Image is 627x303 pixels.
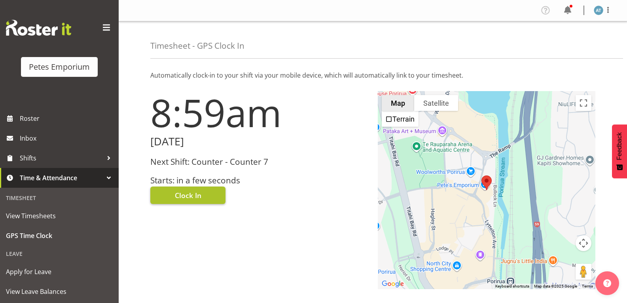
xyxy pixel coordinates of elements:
[576,235,591,251] button: Map camera controls
[2,282,117,301] a: View Leave Balances
[392,115,415,123] label: Terrain
[20,152,103,164] span: Shifts
[576,95,591,111] button: Toggle fullscreen view
[6,20,71,36] img: Rosterit website logo
[414,95,458,111] button: Show satellite imagery
[150,41,244,50] h4: Timesheet - GPS Clock In
[150,135,368,148] h2: [DATE]
[6,230,113,242] span: GPS Time Clock
[150,187,225,204] button: Clock In
[576,264,591,280] button: Drag Pegman onto the map to open Street View
[29,61,90,73] div: Petes Emporium
[2,226,117,246] a: GPS Time Clock
[594,6,603,15] img: alex-micheal-taniwha5364.jpg
[150,71,595,80] p: Automatically clock-in to your shift via your mobile device, which will automatically link to you...
[2,262,117,282] a: Apply for Leave
[2,206,117,226] a: View Timesheets
[175,190,201,200] span: Clock In
[495,284,529,289] button: Keyboard shortcuts
[603,279,611,287] img: help-xxl-2.png
[534,284,577,288] span: Map data ©2025 Google
[2,190,117,206] div: Timesheet
[382,95,414,111] button: Show street map
[612,124,627,178] button: Feedback - Show survey
[380,279,406,289] img: Google
[2,246,117,262] div: Leave
[6,286,113,297] span: View Leave Balances
[380,279,406,289] a: Open this area in Google Maps (opens a new window)
[150,91,368,134] h1: 8:59am
[582,284,593,288] a: Terms (opens in new tab)
[150,157,368,166] h3: Next Shift: Counter - Counter 7
[616,132,623,160] span: Feedback
[383,112,418,126] li: Terrain
[6,210,113,222] span: View Timesheets
[150,176,368,185] h3: Starts: in a few seconds
[20,172,103,184] span: Time & Attendance
[6,266,113,278] span: Apply for Leave
[382,111,419,127] ul: Show street map
[20,112,115,124] span: Roster
[20,132,115,144] span: Inbox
